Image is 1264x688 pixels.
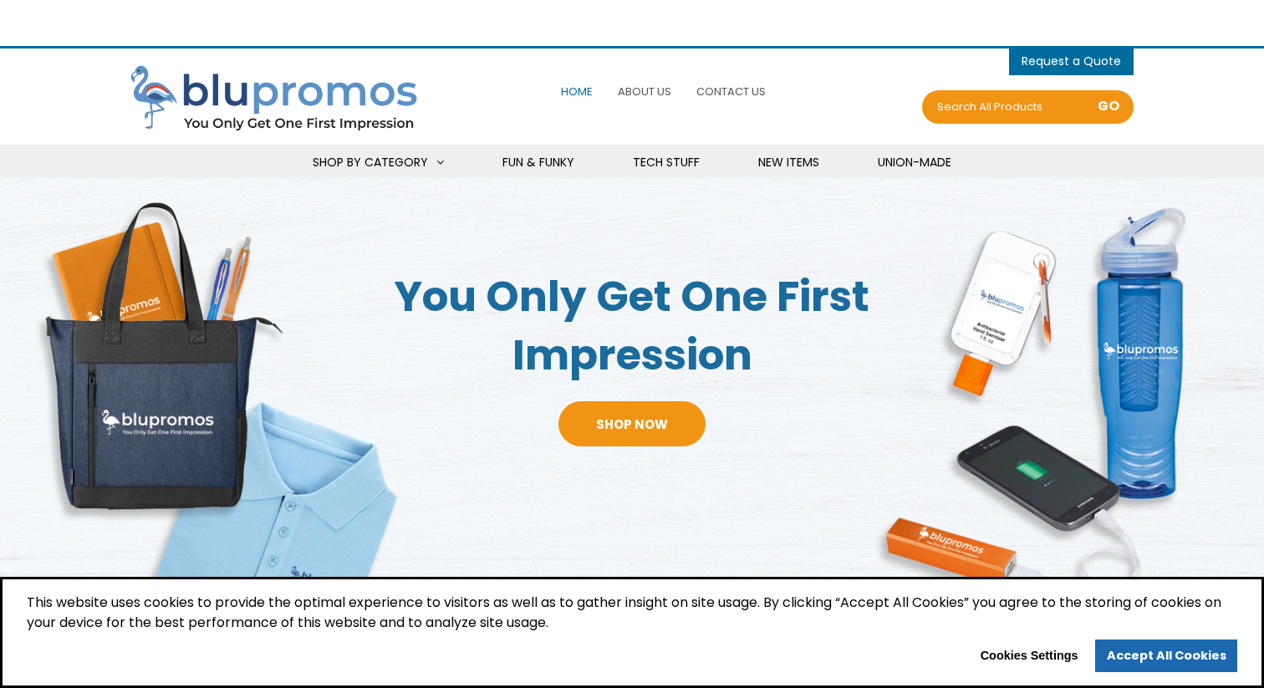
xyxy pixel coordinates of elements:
span: Tech Stuff [633,154,700,171]
span: Contact Us [696,84,766,99]
a: Home [557,74,597,110]
a: Contact Us [692,74,770,110]
a: Shop By Category [292,145,465,181]
span: This website uses cookies to provide the optimal experience to visitors as well as to gather insi... [27,593,1237,640]
button: items - Cart [1022,48,1121,74]
span: Fun & Funky [502,154,574,171]
a: About Us [614,74,675,110]
button: Cookies Settings [969,643,1089,670]
a: New Items [737,145,840,181]
a: Fun & Funky [482,145,595,181]
span: New Items [758,154,819,171]
span: items - Cart [1022,53,1121,74]
a: allow cookies [1095,640,1237,673]
img: Blupromos LLC's Logo [130,65,431,134]
a: Shop Now [558,401,706,446]
span: About Us [618,84,671,99]
a: Union-Made [857,145,972,181]
a: Tech Stuff [612,145,721,181]
span: Home [561,84,593,99]
span: Shop By Category [313,154,428,171]
span: You Only Get One First Impression [316,268,948,385]
span: Union-Made [878,154,951,171]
